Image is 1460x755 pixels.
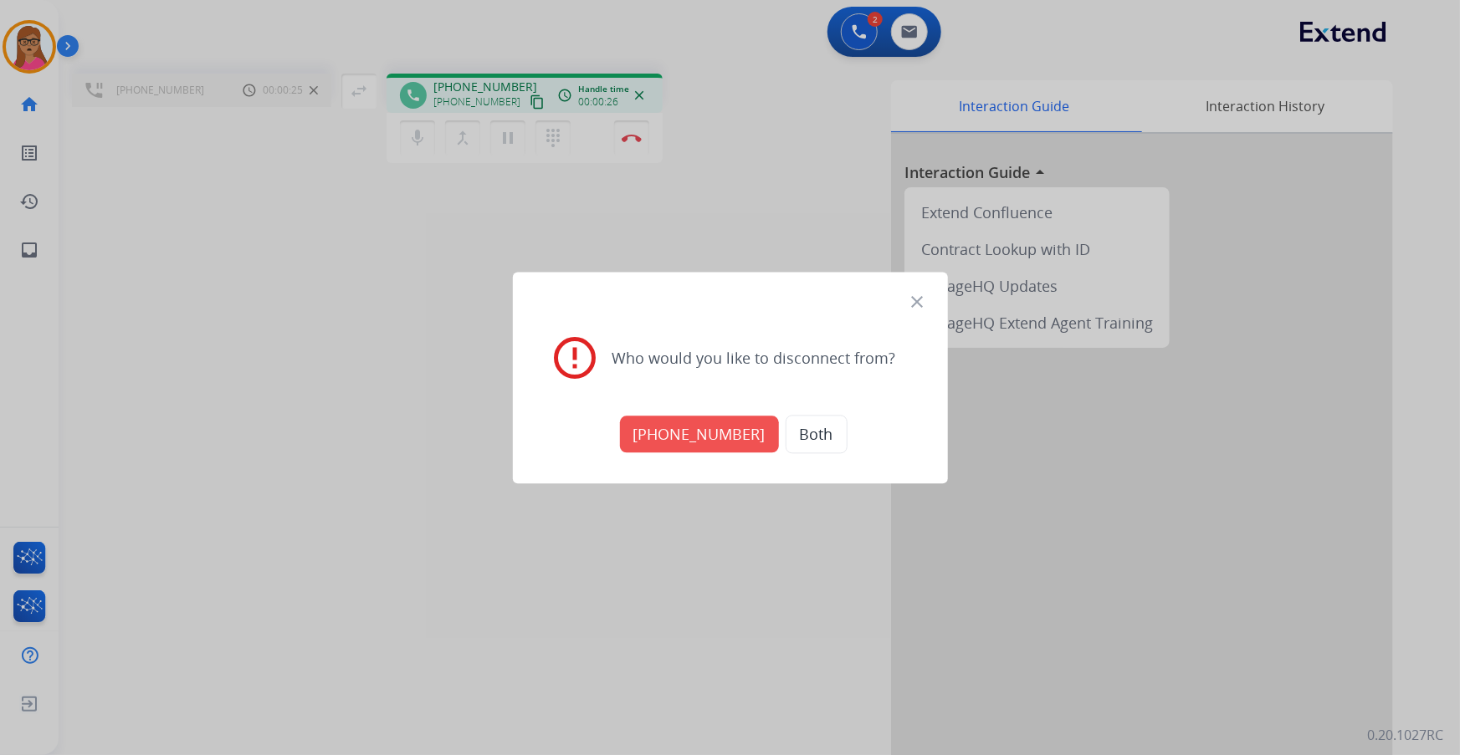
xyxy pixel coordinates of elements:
button: Both [786,415,848,453]
mat-icon: close [908,292,928,312]
mat-icon: error_outline [550,334,600,384]
button: [PHONE_NUMBER] [620,416,779,452]
span: Who would you like to disconnect from? [612,347,895,370]
p: 0.20.1027RC [1367,725,1443,745]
